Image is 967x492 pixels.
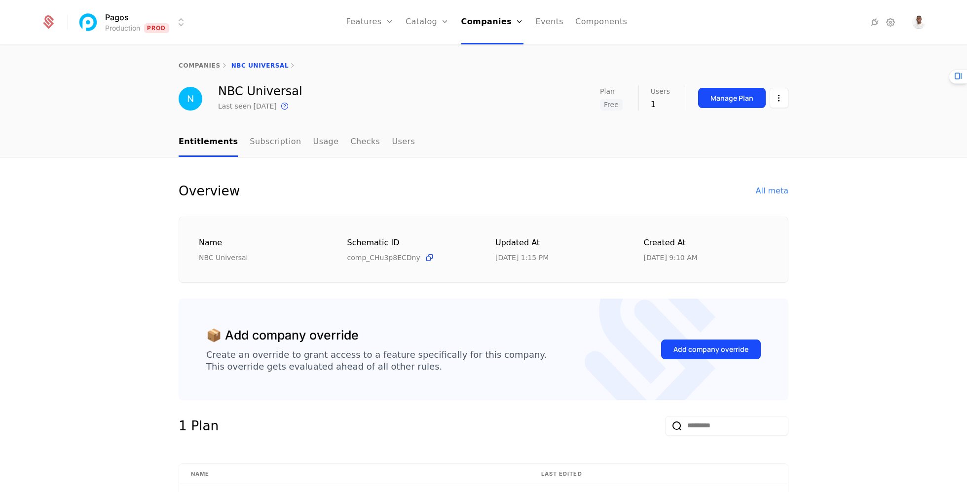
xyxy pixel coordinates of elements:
[912,15,926,29] button: Open user button
[199,253,324,263] div: NBC Universal
[529,464,788,485] th: Last edited
[218,101,277,111] div: Last seen [DATE]
[179,416,219,436] div: 1 Plan
[600,99,623,111] span: Free
[600,88,615,95] span: Plan
[313,128,339,157] a: Usage
[144,23,169,33] span: Prod
[673,344,748,354] div: Add company override
[199,237,324,249] div: Name
[179,128,788,157] nav: Main
[347,237,472,249] div: Schematic ID
[179,464,529,485] th: Name
[661,340,761,359] button: Add company override
[770,88,788,108] button: Select action
[250,128,301,157] a: Subscription
[644,253,698,263] div: 3/28/25, 9:10 AM
[79,11,187,33] button: Select environment
[179,87,202,111] img: NBC Universal
[698,88,766,108] button: Manage Plan
[885,16,896,28] a: Settings
[206,349,547,373] div: Create an override to grant access to a feature specifically for this company. This override gets...
[869,16,881,28] a: Integrations
[179,128,238,157] a: Entitlements
[179,62,221,69] a: companies
[651,99,670,111] div: 1
[105,11,129,23] span: Pagos
[644,237,769,249] div: Created at
[912,15,926,29] img: LJ Durante
[206,326,359,345] div: 📦 Add company override
[76,10,100,34] img: Pagos
[756,185,788,197] div: All meta
[710,93,753,103] div: Manage Plan
[347,253,420,263] span: comp_CHu3p8ECDny
[350,128,380,157] a: Checks
[179,181,240,201] div: Overview
[495,253,549,263] div: 8/18/25, 1:15 PM
[651,88,670,95] span: Users
[495,237,620,249] div: Updated at
[105,23,140,33] div: Production
[218,85,302,97] div: NBC Universal
[392,128,415,157] a: Users
[179,128,415,157] ul: Choose Sub Page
